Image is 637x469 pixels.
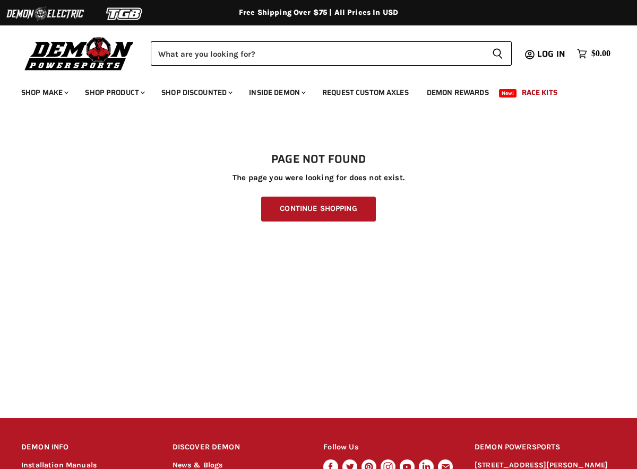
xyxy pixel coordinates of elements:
[241,82,312,103] a: Inside Demon
[21,435,152,460] h2: DEMON INFO
[532,49,572,59] a: Log in
[484,41,512,66] button: Search
[314,82,417,103] a: Request Custom Axles
[13,77,608,103] ul: Main menu
[499,89,517,98] span: New!
[537,47,565,60] span: Log in
[419,82,497,103] a: Demon Rewards
[85,4,165,24] img: TGB Logo 2
[591,49,610,59] span: $0.00
[21,153,616,166] h1: Page not found
[151,41,484,66] input: Search
[261,197,375,222] a: Continue Shopping
[323,435,454,460] h2: Follow Us
[475,435,616,460] h2: DEMON POWERSPORTS
[13,82,75,103] a: Shop Make
[572,46,616,61] a: $0.00
[5,4,85,24] img: Demon Electric Logo 2
[173,435,304,460] h2: DISCOVER DEMON
[21,34,137,72] img: Demon Powersports
[514,82,565,103] a: Race Kits
[151,41,512,66] form: Product
[153,82,239,103] a: Shop Discounted
[77,82,151,103] a: Shop Product
[21,173,616,182] p: The page you were looking for does not exist.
